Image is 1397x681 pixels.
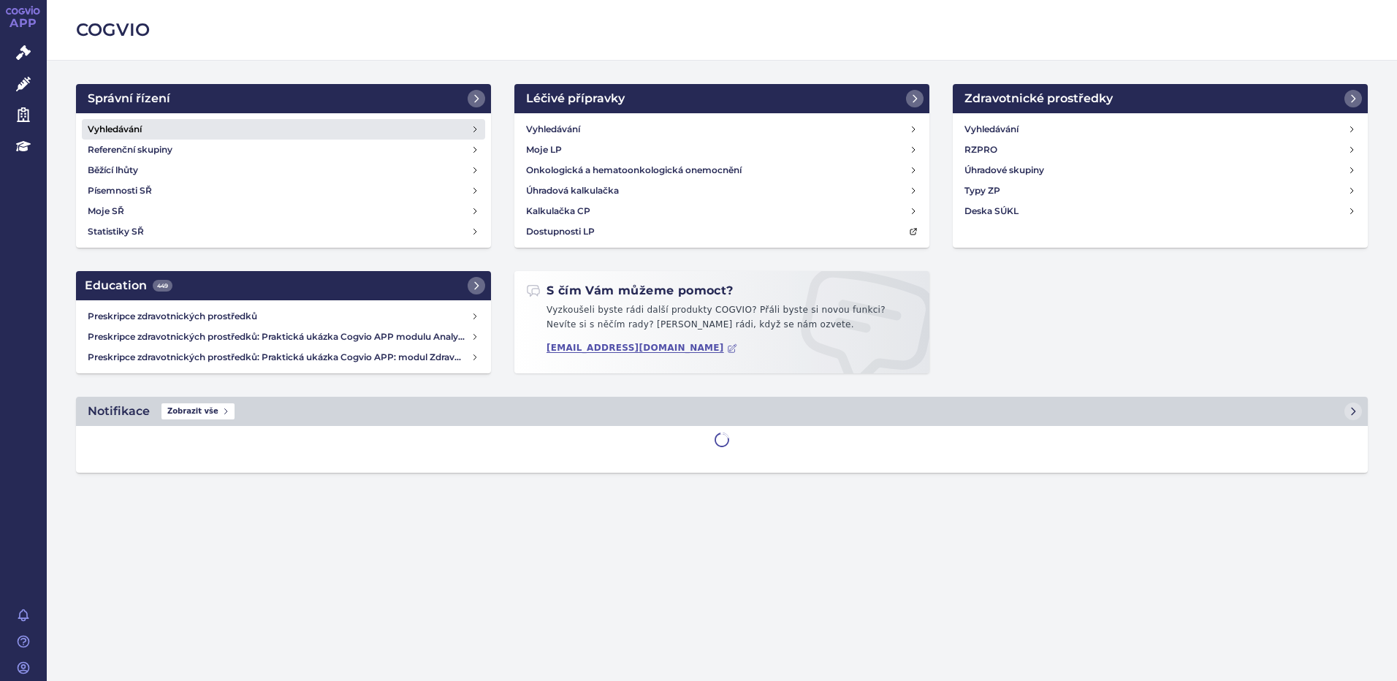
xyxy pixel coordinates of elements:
a: Správní řízení [76,84,491,113]
h4: Vyhledávání [964,122,1019,137]
a: NotifikaceZobrazit vše [76,397,1368,426]
span: 449 [153,280,172,292]
a: Úhradové skupiny [959,160,1362,180]
a: Vyhledávání [959,119,1362,140]
h2: Léčivé přípravky [526,90,625,107]
a: Úhradová kalkulačka [520,180,924,201]
a: Statistiky SŘ [82,221,485,242]
a: Referenční skupiny [82,140,485,160]
a: Moje LP [520,140,924,160]
h4: Kalkulačka CP [526,204,590,218]
h2: Zdravotnické prostředky [964,90,1113,107]
h4: Onkologická a hematoonkologická onemocnění [526,163,742,178]
h4: Moje SŘ [88,204,124,218]
a: Preskripce zdravotnických prostředků: Praktická ukázka Cogvio APP: modul Zdravotnické prostředky [82,347,485,368]
a: Deska SÚKL [959,201,1362,221]
h2: Notifikace [88,403,150,420]
h4: Úhradová kalkulačka [526,183,619,198]
a: RZPRO [959,140,1362,160]
h2: S čím Vám můžeme pomoct? [526,283,734,299]
h4: Typy ZP [964,183,1000,198]
a: Vyhledávání [520,119,924,140]
h4: Preskripce zdravotnických prostředků [88,309,471,324]
a: Běžící lhůty [82,160,485,180]
a: Léčivé přípravky [514,84,929,113]
h4: Moje LP [526,142,562,157]
h4: RZPRO [964,142,997,157]
a: Preskripce zdravotnických prostředků [82,306,485,327]
h4: Běžící lhůty [88,163,138,178]
h4: Preskripce zdravotnických prostředků: Praktická ukázka Cogvio APP: modul Zdravotnické prostředky [88,350,471,365]
h4: Referenční skupiny [88,142,172,157]
p: Vyzkoušeli byste rádi další produkty COGVIO? Přáli byste si novou funkci? Nevíte si s něčím rady?... [526,303,918,338]
a: Education449 [76,271,491,300]
h4: Dostupnosti LP [526,224,595,239]
a: Kalkulačka CP [520,201,924,221]
a: Moje SŘ [82,201,485,221]
h4: Úhradové skupiny [964,163,1044,178]
a: Zdravotnické prostředky [953,84,1368,113]
h4: Písemnosti SŘ [88,183,152,198]
h4: Deska SÚKL [964,204,1019,218]
h4: Preskripce zdravotnických prostředků: Praktická ukázka Cogvio APP modulu Analytics: ZUM a ZP Pouk... [88,330,471,344]
a: Typy ZP [959,180,1362,201]
h2: Education [85,277,172,294]
h2: Správní řízení [88,90,170,107]
h4: Vyhledávání [526,122,580,137]
a: Vyhledávání [82,119,485,140]
a: Písemnosti SŘ [82,180,485,201]
a: [EMAIL_ADDRESS][DOMAIN_NAME] [547,343,737,354]
a: Preskripce zdravotnických prostředků: Praktická ukázka Cogvio APP modulu Analytics: ZUM a ZP Pouk... [82,327,485,347]
h4: Statistiky SŘ [88,224,144,239]
a: Dostupnosti LP [520,221,924,242]
a: Onkologická a hematoonkologická onemocnění [520,160,924,180]
h2: COGVIO [76,18,1368,42]
h4: Vyhledávání [88,122,142,137]
span: Zobrazit vše [161,403,235,419]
